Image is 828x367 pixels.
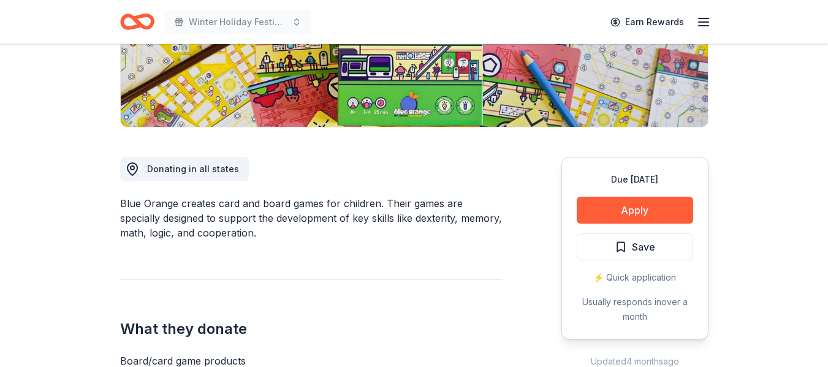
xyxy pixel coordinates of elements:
span: Winter Holiday Festival [189,15,287,29]
div: Due [DATE] [577,172,693,187]
a: Home [120,7,154,36]
button: Save [577,233,693,260]
div: ⚡️ Quick application [577,270,693,285]
h2: What they donate [120,319,503,339]
div: Usually responds in over a month [577,295,693,324]
span: Donating in all states [147,164,239,174]
button: Winter Holiday Festival [164,10,311,34]
button: Apply [577,197,693,224]
a: Earn Rewards [603,11,691,33]
span: Save [632,239,655,255]
div: Blue Orange creates card and board games for children. Their games are specially designed to supp... [120,196,503,240]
